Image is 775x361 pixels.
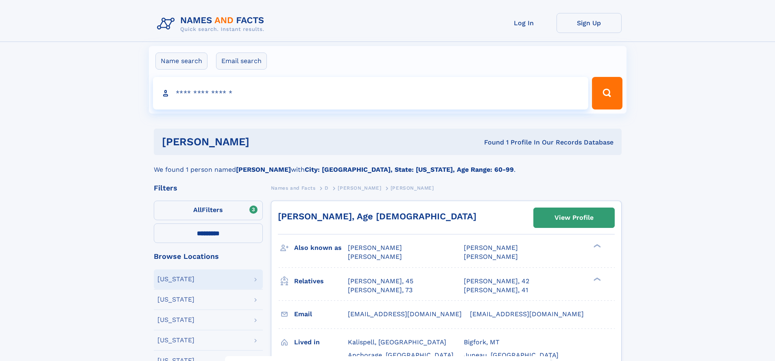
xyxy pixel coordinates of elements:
[391,185,434,191] span: [PERSON_NAME]
[294,307,348,321] h3: Email
[325,185,329,191] span: D
[157,276,194,282] div: [US_STATE]
[464,253,518,260] span: [PERSON_NAME]
[157,317,194,323] div: [US_STATE]
[592,243,601,249] div: ❯
[470,310,584,318] span: [EMAIL_ADDRESS][DOMAIN_NAME]
[464,286,528,295] a: [PERSON_NAME], 41
[592,276,601,282] div: ❯
[348,338,446,346] span: Kalispell, [GEOGRAPHIC_DATA]
[157,337,194,343] div: [US_STATE]
[534,208,614,228] a: View Profile
[271,183,316,193] a: Names and Facts
[367,138,613,147] div: Found 1 Profile In Our Records Database
[294,241,348,255] h3: Also known as
[555,208,594,227] div: View Profile
[154,184,263,192] div: Filters
[491,13,557,33] a: Log In
[348,277,413,286] a: [PERSON_NAME], 45
[592,77,622,109] button: Search Button
[464,244,518,252] span: [PERSON_NAME]
[162,137,367,147] h1: [PERSON_NAME]
[348,351,454,359] span: Anchorage, [GEOGRAPHIC_DATA]
[154,201,263,220] label: Filters
[294,274,348,288] h3: Relatives
[157,296,194,303] div: [US_STATE]
[464,351,559,359] span: Juneau, [GEOGRAPHIC_DATA]
[154,13,271,35] img: Logo Names and Facts
[236,166,291,173] b: [PERSON_NAME]
[305,166,514,173] b: City: [GEOGRAPHIC_DATA], State: [US_STATE], Age Range: 60-99
[464,277,529,286] a: [PERSON_NAME], 42
[348,244,402,252] span: [PERSON_NAME]
[338,185,381,191] span: [PERSON_NAME]
[155,53,207,70] label: Name search
[294,335,348,349] h3: Lived in
[464,338,500,346] span: Bigfork, MT
[153,77,589,109] input: search input
[348,310,462,318] span: [EMAIL_ADDRESS][DOMAIN_NAME]
[193,206,202,214] span: All
[348,286,413,295] a: [PERSON_NAME], 73
[557,13,622,33] a: Sign Up
[216,53,267,70] label: Email search
[325,183,329,193] a: D
[348,253,402,260] span: [PERSON_NAME]
[278,211,476,221] a: [PERSON_NAME], Age [DEMOGRAPHIC_DATA]
[154,155,622,175] div: We found 1 person named with .
[338,183,381,193] a: [PERSON_NAME]
[154,253,263,260] div: Browse Locations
